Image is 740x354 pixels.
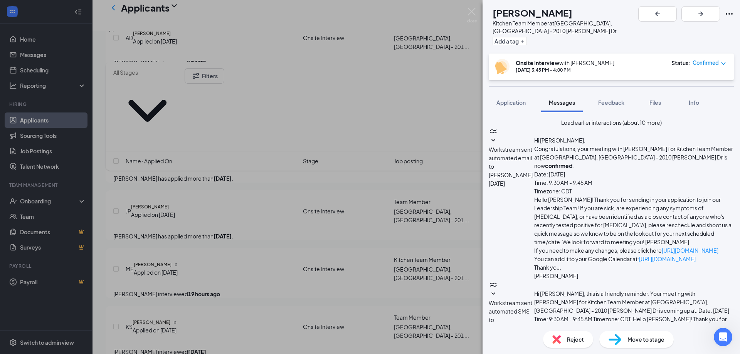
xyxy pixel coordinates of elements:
div: Kitchen Team Member at [GEOGRAPHIC_DATA], [GEOGRAPHIC_DATA] - 2010 [PERSON_NAME] Dr [493,19,634,35]
span: Feedback [598,99,624,106]
img: Profile image for Kiara [66,12,82,28]
span: Home [20,46,37,52]
span: Move to stage [627,335,664,344]
svg: Plus [520,39,525,44]
button: Load earlier interactions (about 10 more) [561,118,662,127]
img: Profile image for James [37,12,52,28]
div: with [PERSON_NAME] [516,59,614,67]
button: PlusAdd a tag [493,37,527,45]
img: Profile image for Sarah [52,12,67,28]
h1: [PERSON_NAME] [493,6,572,19]
span: Info [689,99,699,106]
p: [PERSON_NAME] [534,272,734,280]
img: logo [15,20,22,21]
span: Messages [549,99,575,106]
p: You can add it to your Google Calendar at: [534,255,734,263]
a: [URL][DOMAIN_NAME] [662,247,718,254]
span: Files [649,99,661,106]
svg: Ellipses [725,9,734,18]
span: Application [496,99,526,106]
p: Hi [PERSON_NAME], [534,136,734,144]
svg: SmallChevronDown [489,136,498,145]
p: Hello [PERSON_NAME]! Thank you for sending in your application to join our Leadership Team! If yo... [534,195,734,246]
p: Congratulations, your meeting with [PERSON_NAME] for Kitchen Team Member at [GEOGRAPHIC_DATA], [G... [534,144,734,170]
svg: ArrowLeftNew [653,9,662,18]
b: Onsite Interview [516,59,559,66]
span: Reject [567,335,584,344]
a: [URL][DOMAIN_NAME] [639,255,696,262]
span: [DATE] [489,179,505,188]
svg: SmallChevronDown [489,289,498,299]
p: If you need to make any changes, please click here [534,246,734,255]
div: [DATE] 3:45 PM - 4:00 PM [516,67,614,73]
button: Messages [58,27,116,58]
span: down [721,61,726,66]
span: Workstream sent automated SMS to [PERSON_NAME]. [489,299,534,332]
span: Confirmed [693,59,719,67]
button: ArrowRight [681,6,720,22]
b: confirmed [545,162,572,169]
button: ArrowLeftNew [638,6,677,22]
svg: WorkstreamLogo [489,280,498,289]
div: Status : [671,59,690,67]
span: Workstream sent automated email to [PERSON_NAME]. [489,146,534,178]
p: Date: [DATE] Time: 9:30 AM - 9:45 AM Timezone: CDT [534,170,734,195]
iframe: Intercom live chat [714,328,732,346]
span: Messages [74,46,100,52]
p: Thank you, [534,263,734,272]
svg: WorkstreamLogo [489,127,498,136]
div: Close [94,12,108,26]
svg: ArrowRight [696,9,705,18]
